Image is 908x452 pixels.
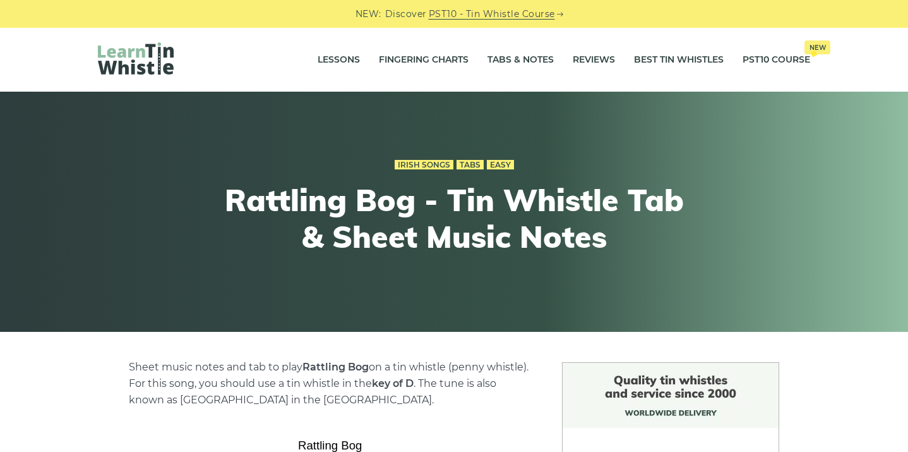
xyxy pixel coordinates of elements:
span: New [804,40,830,54]
a: Reviews [573,44,615,76]
a: Lessons [318,44,360,76]
strong: key of D [372,377,414,389]
a: Best Tin Whistles [634,44,724,76]
a: Tabs & Notes [487,44,554,76]
a: Irish Songs [395,160,453,170]
strong: Rattling Bog [302,361,369,373]
a: Fingering Charts [379,44,469,76]
a: PST10 CourseNew [743,44,810,76]
h1: Rattling Bog - Tin Whistle Tab & Sheet Music Notes [222,182,686,255]
img: LearnTinWhistle.com [98,42,174,75]
a: Tabs [457,160,484,170]
p: Sheet music notes and tab to play on a tin whistle (penny whistle). For this song, you should use... [129,359,532,408]
a: Easy [487,160,514,170]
